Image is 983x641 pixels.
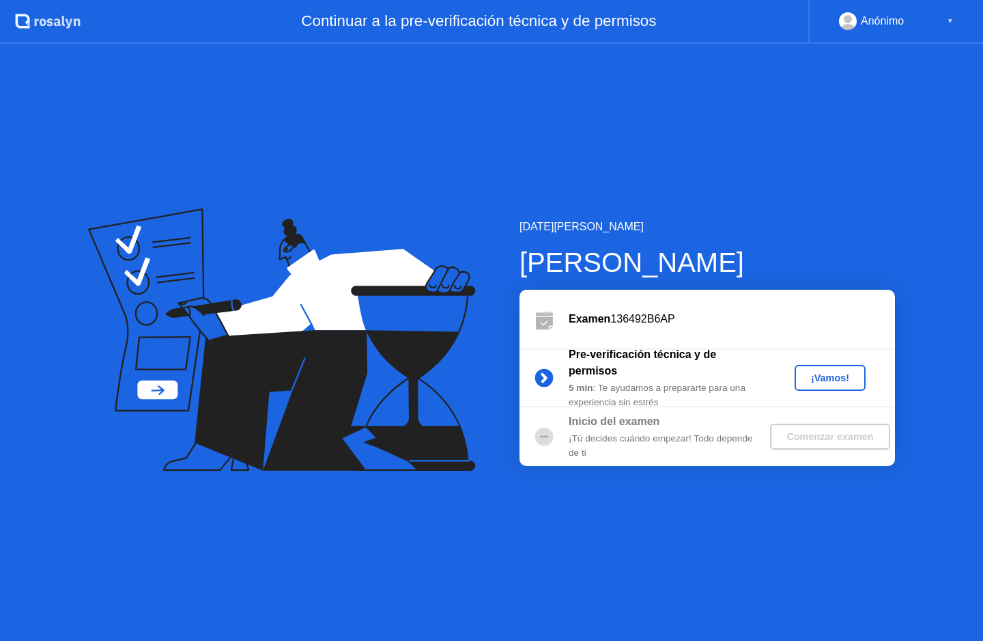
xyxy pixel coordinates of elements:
div: : Te ayudamos a prepararte para una experiencia sin estrés [569,381,765,409]
button: Comenzar examen [770,424,889,450]
b: Examen [569,313,610,325]
div: ¡Vamos! [800,372,860,383]
b: Inicio del examen [569,415,659,427]
b: Pre-verificación técnica y de permisos [569,349,716,377]
div: ¡Tú decides cuándo empezar! Todo depende de ti [569,432,765,460]
div: Comenzar examen [775,431,884,442]
button: ¡Vamos! [795,365,866,391]
div: [PERSON_NAME] [519,242,895,283]
div: 136492B6AP [569,311,895,327]
b: 5 min [569,383,593,393]
div: [DATE][PERSON_NAME] [519,219,895,235]
div: Anónimo [861,12,904,30]
div: ▼ [947,12,954,30]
